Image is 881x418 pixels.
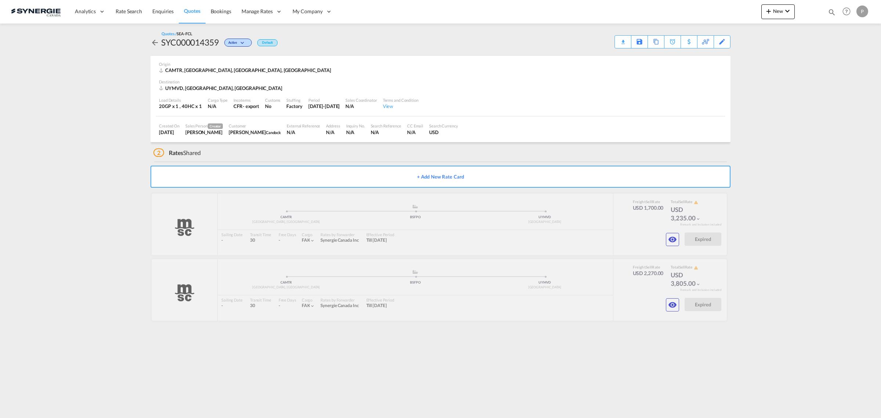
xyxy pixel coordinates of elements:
div: N/A [346,129,365,136]
span: Help [840,5,853,18]
span: Enquiries [152,8,174,14]
md-icon: icon-arrow-left [151,38,159,47]
div: Origin [159,61,722,67]
div: Period [308,97,340,103]
div: 27 Aug 2025 [159,129,180,136]
div: - export [243,103,259,109]
div: Customer [229,123,281,129]
div: N/A [287,129,320,136]
div: CC Email [407,123,423,129]
button: icon-plus 400-fgNewicon-chevron-down [761,4,795,19]
div: 20GP x 1 , 40HC x 1 [159,103,202,109]
span: Creator [208,123,223,129]
span: Rates [169,149,184,156]
span: My Company [293,8,323,15]
button: + Add New Rate Card [151,166,730,188]
div: icon-arrow-left [151,36,161,48]
div: Stuffing [286,97,302,103]
img: 1f56c880d42311ef80fc7dca854c8e59.png [11,3,61,20]
div: Inquiry No. [346,123,365,129]
div: CAMTR, Montreal, QC, Americas [159,67,333,73]
div: USD [429,129,458,136]
div: SYC000014359 [161,36,219,48]
span: New [764,8,792,14]
div: UYMVD, Montevideo, Asia Pacific [159,85,284,91]
div: Save As Template [631,36,648,48]
div: Load Details [159,97,202,103]
div: icon-magnify [828,8,836,19]
span: Quotes [184,8,200,14]
div: Quote PDF is not available at this time [619,36,627,42]
span: Rate Search [116,8,142,14]
span: CAMTR, [GEOGRAPHIC_DATA], [GEOGRAPHIC_DATA], [GEOGRAPHIC_DATA] [165,67,331,73]
md-icon: icon-plus 400-fg [764,7,773,15]
span: Manage Rates [242,8,273,15]
div: Search Currency [429,123,458,129]
div: External Reference [287,123,320,129]
div: Quotes /SEA-FCL [162,31,192,36]
md-icon: icon-eye [668,235,677,244]
md-icon: icon-chevron-down [783,7,792,15]
div: 30 Sep 2025 [308,103,340,109]
md-icon: icon-chevron-down [239,41,248,45]
div: JASMINE GOUDREAU [229,129,281,136]
div: Customs [265,97,280,103]
span: Analytics [75,8,96,15]
span: 2 [153,148,164,157]
div: Shared [153,149,201,157]
div: Change Status Here [224,39,252,47]
span: Active [228,40,239,47]
md-icon: icon-magnify [828,8,836,16]
div: Sales Person [185,123,223,129]
div: Cargo Type [208,97,228,103]
md-icon: icon-download [619,37,627,42]
div: Destination [159,79,722,84]
div: Search Reference [371,123,401,129]
div: Incoterms [233,97,259,103]
div: No [265,103,280,109]
div: Address [326,123,340,129]
div: Sales Coordinator [345,97,377,103]
div: N/A [208,103,228,109]
button: icon-eye [666,298,679,311]
div: P [856,6,868,17]
div: Pablo Gomez Saldarriaga [185,129,223,136]
span: Bookings [211,8,231,14]
span: Candock [266,130,281,135]
div: N/A [371,129,401,136]
div: Help [840,5,856,18]
div: N/A [326,129,340,136]
button: icon-eye [666,233,679,246]
div: Factory Stuffing [286,103,302,109]
div: N/A [407,129,423,136]
div: N/A [345,103,377,109]
span: SEA-FCL [177,31,192,36]
div: Default [257,39,278,46]
div: CFR [233,103,243,109]
div: Created On [159,123,180,129]
div: Terms and Condition [383,97,418,103]
md-icon: icon-eye [668,300,677,309]
div: Change Status Here [219,36,254,48]
div: View [383,103,418,109]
